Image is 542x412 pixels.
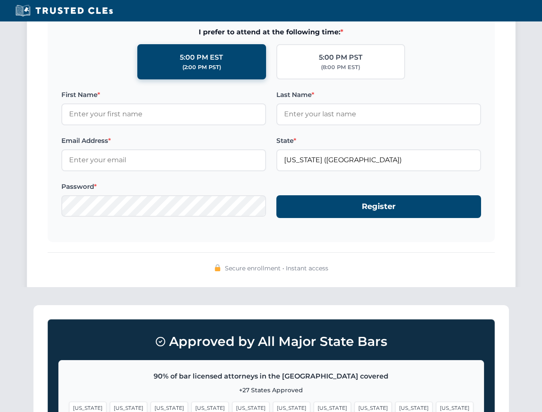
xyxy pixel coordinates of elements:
[276,103,481,125] input: Enter your last name
[13,4,115,17] img: Trusted CLEs
[58,330,484,353] h3: Approved by All Major State Bars
[319,52,363,63] div: 5:00 PM PST
[276,90,481,100] label: Last Name
[214,264,221,271] img: 🔒
[276,136,481,146] label: State
[180,52,223,63] div: 5:00 PM EST
[61,27,481,38] span: I prefer to attend at the following time:
[276,195,481,218] button: Register
[61,136,266,146] label: Email Address
[69,371,473,382] p: 90% of bar licensed attorneys in the [GEOGRAPHIC_DATA] covered
[225,264,328,273] span: Secure enrollment • Instant access
[276,149,481,171] input: Florida (FL)
[182,63,221,72] div: (2:00 PM PST)
[61,182,266,192] label: Password
[321,63,360,72] div: (8:00 PM EST)
[61,149,266,171] input: Enter your email
[61,90,266,100] label: First Name
[61,103,266,125] input: Enter your first name
[69,385,473,395] p: +27 States Approved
